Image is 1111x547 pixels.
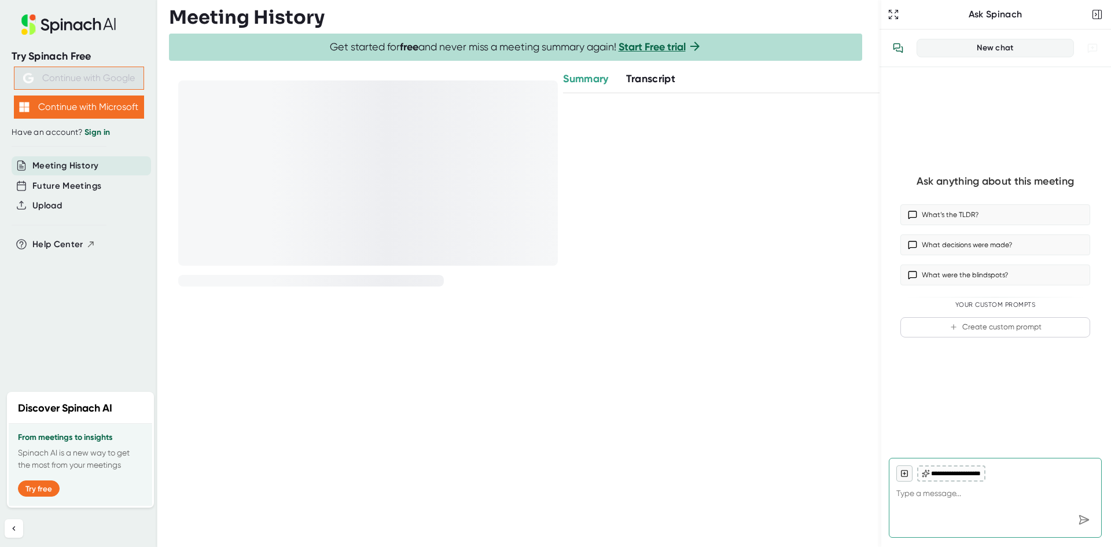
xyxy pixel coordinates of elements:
[900,317,1090,337] button: Create custom prompt
[32,238,95,251] button: Help Center
[1073,509,1094,530] div: Send message
[563,72,608,85] span: Summary
[900,265,1090,285] button: What were the blindspots?
[18,480,60,497] button: Try free
[32,179,101,193] button: Future Meetings
[169,6,325,28] h3: Meeting History
[900,301,1090,309] div: Your Custom Prompts
[1089,6,1105,23] button: Close conversation sidebar
[563,71,608,87] button: Summary
[5,519,23,538] button: Collapse sidebar
[924,43,1066,53] div: New chat
[32,238,83,251] span: Help Center
[14,96,144,119] button: Continue with Microsoft
[400,41,418,53] b: free
[84,127,110,137] a: Sign in
[14,67,144,90] button: Continue with Google
[619,41,686,53] a: Start Free trial
[902,9,1089,20] div: Ask Spinach
[12,50,146,63] div: Try Spinach Free
[917,175,1074,188] div: Ask anything about this meeting
[900,234,1090,255] button: What decisions were made?
[23,73,34,83] img: Aehbyd4JwY73AAAAAElFTkSuQmCC
[886,36,910,60] button: View conversation history
[330,41,702,54] span: Get started for and never miss a meeting summary again!
[32,159,98,172] button: Meeting History
[12,127,146,138] div: Have an account?
[626,72,676,85] span: Transcript
[32,199,62,212] button: Upload
[18,433,143,442] h3: From meetings to insights
[626,71,676,87] button: Transcript
[18,447,143,471] p: Spinach AI is a new way to get the most from your meetings
[900,204,1090,225] button: What’s the TLDR?
[885,6,902,23] button: Expand to Ask Spinach page
[18,401,112,416] h2: Discover Spinach AI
